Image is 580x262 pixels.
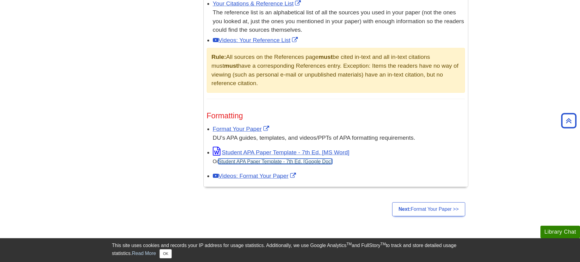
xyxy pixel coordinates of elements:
div: This site uses cookies and records your IP address for usage statistics. Additionally, we use Goo... [112,242,468,258]
a: Student APA Paper Template - 7th Ed. [Google Doc] [218,159,332,164]
a: Link opens in new window [213,149,350,156]
sup: TM [381,242,386,246]
a: Back to Top [559,117,578,125]
div: DU's APA guides, templates, and videos/PPTs of APA formatting requirements. [213,134,465,142]
a: Next:Format Your Paper >> [392,202,465,216]
sup: TM [346,242,352,246]
strong: must [224,63,238,69]
small: Or [213,159,332,164]
div: All sources on the References page be cited in-text and all in-text citations must have a corresp... [207,48,465,93]
div: The reference list is an alphabetical list of all the sources you used in your paper (not the one... [213,8,465,34]
a: Link opens in new window [213,37,299,43]
a: Read More [132,251,156,256]
a: Link opens in new window [213,126,271,132]
strong: must [318,54,332,60]
button: Close [160,249,171,258]
strong: Rule: [212,54,226,60]
a: Link opens in new window [213,173,297,179]
a: Link opens in new window [213,0,303,7]
button: Library Chat [540,226,580,238]
strong: Next: [399,206,411,212]
h3: Formatting [207,111,465,120]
